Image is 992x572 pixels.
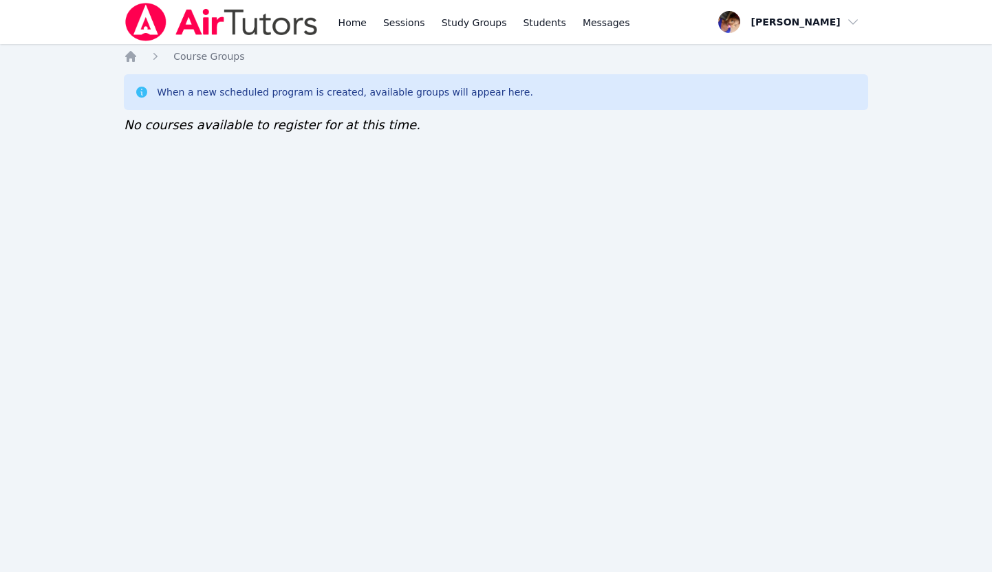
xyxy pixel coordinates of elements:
div: When a new scheduled program is created, available groups will appear here. [157,85,533,99]
span: No courses available to register for at this time. [124,118,420,132]
span: Course Groups [173,51,244,62]
img: Air Tutors [124,3,319,41]
a: Course Groups [173,49,244,63]
nav: Breadcrumb [124,49,868,63]
span: Messages [583,16,630,30]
